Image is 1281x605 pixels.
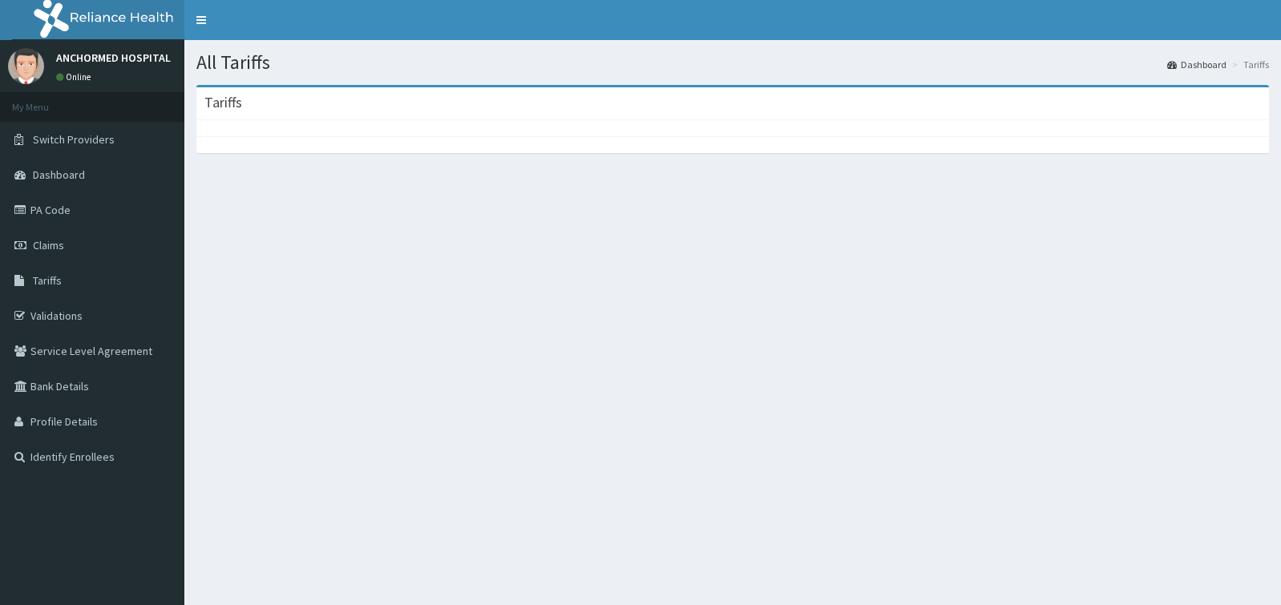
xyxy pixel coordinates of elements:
[33,238,64,252] span: Claims
[204,95,242,110] h3: Tariffs
[56,71,95,83] a: Online
[33,132,115,147] span: Switch Providers
[196,52,1269,73] h1: All Tariffs
[33,167,85,182] span: Dashboard
[1228,58,1269,71] li: Tariffs
[1167,58,1226,71] a: Dashboard
[56,52,171,63] p: ANCHORMED HOSPITAL
[8,48,44,84] img: User Image
[33,273,62,288] span: Tariffs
